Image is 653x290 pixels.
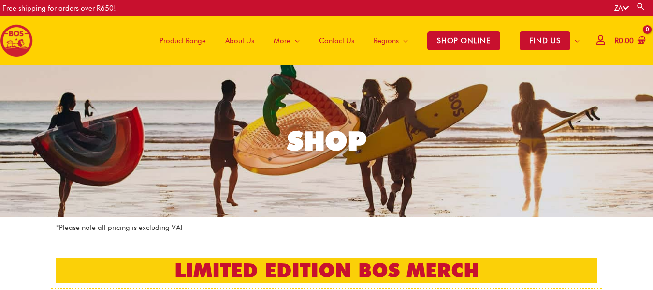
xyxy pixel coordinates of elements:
span: FIND US [520,31,570,50]
a: More [264,16,309,65]
span: Regions [374,26,399,55]
a: About Us [216,16,264,65]
span: R [615,36,619,45]
a: Contact Us [309,16,364,65]
p: *Please note all pricing is excluding VAT [56,222,597,234]
a: SHOP ONLINE [418,16,510,65]
a: View Shopping Cart, empty [613,30,646,52]
div: SHOP [287,128,366,154]
a: Regions [364,16,418,65]
a: Product Range [150,16,216,65]
nav: Site Navigation [143,16,589,65]
span: Product Range [160,26,206,55]
span: More [274,26,290,55]
a: Search button [636,2,646,11]
a: ZA [614,4,629,13]
span: SHOP ONLINE [427,31,500,50]
span: About Us [225,26,254,55]
bdi: 0.00 [615,36,634,45]
span: Contact Us [319,26,354,55]
h2: LIMITED EDITION BOS MERCH [56,258,597,283]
